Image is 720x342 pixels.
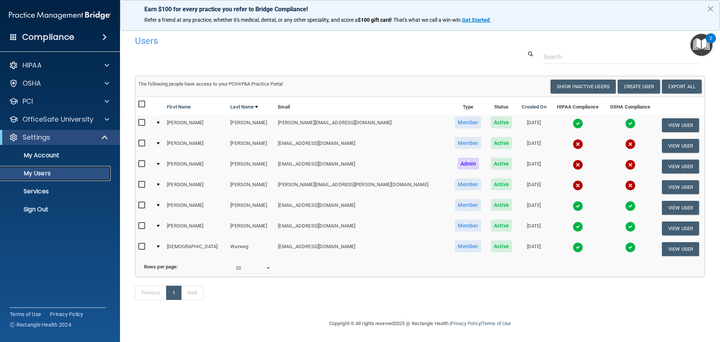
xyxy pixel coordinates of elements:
[230,102,258,111] a: Last Name
[275,239,450,259] td: [EMAIL_ADDRESS][DOMAIN_NAME]
[275,218,450,239] td: [EMAIL_ADDRESS][DOMAIN_NAME]
[227,136,275,156] td: [PERSON_NAME]
[22,32,74,42] h4: Compliance
[550,80,616,93] button: Show Inactive Users
[662,242,699,256] button: View User
[709,38,712,48] div: 2
[10,321,71,328] span: Ⓒ Rectangle Health 2024
[450,97,486,115] th: Type
[491,220,512,232] span: Active
[227,197,275,218] td: [PERSON_NAME]
[138,81,283,87] span: The following people have access to your PCIHIPAA Practice Portal
[275,136,450,156] td: [EMAIL_ADDRESS][DOMAIN_NAME]
[618,80,660,93] button: Create User
[5,188,107,195] p: Services
[491,178,512,190] span: Active
[662,160,699,173] button: View User
[517,136,551,156] td: [DATE]
[22,115,93,124] p: OfficeSafe University
[164,177,227,197] td: [PERSON_NAME]
[662,139,699,153] button: View User
[164,218,227,239] td: [PERSON_NAME]
[604,97,656,115] th: OSHA Compliance
[275,197,450,218] td: [EMAIL_ADDRESS][DOMAIN_NAME]
[517,115,551,136] td: [DATE]
[662,180,699,194] button: View User
[491,199,512,211] span: Active
[227,115,275,136] td: [PERSON_NAME]
[573,118,583,129] img: tick.e7d51cea.svg
[135,36,463,46] h4: Users
[451,321,480,326] a: Privacy Policy
[573,139,583,149] img: cross.ca9f0e7f.svg
[283,312,557,336] div: Copyright © All rights reserved 2025 @ Rectangle Health | |
[573,221,583,232] img: tick.e7d51cea.svg
[625,201,636,211] img: tick.e7d51cea.svg
[275,177,450,197] td: [PERSON_NAME][EMAIL_ADDRESS][PERSON_NAME][DOMAIN_NAME]
[455,220,481,232] span: Member
[275,156,450,177] td: [EMAIL_ADDRESS][DOMAIN_NAME]
[455,240,481,252] span: Member
[517,218,551,239] td: [DATE]
[662,201,699,215] button: View User
[50,310,84,318] a: Privacy Policy
[517,197,551,218] td: [DATE]
[164,136,227,156] td: [PERSON_NAME]
[662,80,702,93] a: Export All
[22,61,42,70] p: HIPAA
[22,133,50,142] p: Settings
[573,160,583,170] img: cross.ca9f0e7f.svg
[491,116,512,128] span: Active
[455,137,481,149] span: Member
[9,97,109,106] a: PCI
[135,286,166,300] a: Previous
[9,79,109,88] a: OSHA
[491,137,512,149] span: Active
[625,160,636,170] img: cross.ca9f0e7f.svg
[275,115,450,136] td: [PERSON_NAME][EMAIL_ADDRESS][DOMAIN_NAME]
[144,17,358,23] span: Refer a friend at any practice, whether it's medical, dental, or any other speciality, and score a
[573,242,583,253] img: tick.e7d51cea.svg
[573,201,583,211] img: tick.e7d51cea.svg
[455,199,481,211] span: Member
[164,197,227,218] td: [PERSON_NAME]
[625,180,636,191] img: cross.ca9f0e7f.svg
[358,17,391,23] strong: $100 gift card
[167,102,191,111] a: First Name
[391,17,462,23] span: ! That's what we call a win-win.
[5,170,107,177] p: My Users
[455,116,481,128] span: Member
[5,206,107,213] p: Sign Out
[573,180,583,191] img: cross.ca9f0e7f.svg
[517,239,551,259] td: [DATE]
[22,79,41,88] p: OSHA
[166,286,181,300] a: 1
[482,321,511,326] a: Terms of Use
[625,242,636,253] img: tick.e7d51cea.svg
[9,8,111,23] img: PMB logo
[491,240,512,252] span: Active
[227,156,275,177] td: [PERSON_NAME]
[625,221,636,232] img: tick.e7d51cea.svg
[164,115,227,136] td: [PERSON_NAME]
[164,239,227,259] td: [DEMOGRAPHIC_DATA]
[551,97,604,115] th: HIPAA Compliance
[455,178,481,190] span: Member
[625,139,636,149] img: cross.ca9f0e7f.svg
[625,118,636,129] img: tick.e7d51cea.svg
[486,97,516,115] th: Status
[462,17,490,23] strong: Get Started
[9,61,109,70] a: HIPAA
[462,17,491,23] a: Get Started
[662,221,699,235] button: View User
[5,152,107,159] p: My Account
[164,156,227,177] td: [PERSON_NAME]
[22,97,33,106] p: PCI
[707,3,714,15] button: Close
[662,118,699,132] button: View User
[227,177,275,197] td: [PERSON_NAME]
[522,102,546,111] a: Created On
[144,6,696,13] p: Earn $100 for every practice you refer to Bridge Compliance!
[491,158,512,170] span: Active
[543,50,699,64] input: Search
